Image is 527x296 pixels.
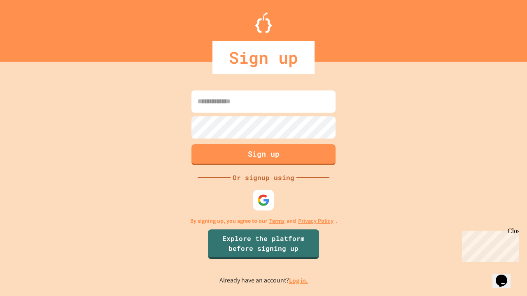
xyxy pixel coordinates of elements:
[492,263,519,288] iframe: chat widget
[208,229,319,259] a: Explore the platform before signing up
[231,173,296,183] div: Or signup using
[219,275,308,286] p: Already have an account?
[459,227,519,262] iframe: chat widget
[212,41,315,74] div: Sign up
[298,217,333,225] a: Privacy Policy
[289,276,308,285] a: Log in.
[191,144,336,165] button: Sign up
[257,194,270,206] img: google-icon.svg
[269,217,284,225] a: Terms
[255,12,272,33] img: Logo.svg
[3,3,57,52] div: Chat with us now!Close
[190,217,337,225] p: By signing up, you agree to our and .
